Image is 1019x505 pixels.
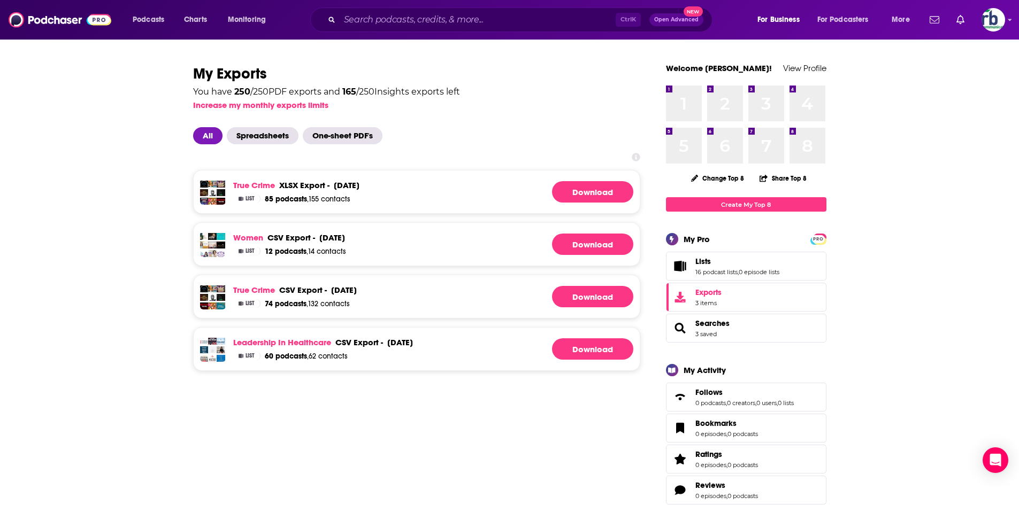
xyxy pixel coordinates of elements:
[303,127,387,144] button: One-sheet PDF's
[125,11,178,28] button: open menu
[208,355,217,363] img: The Leadership Pulse
[695,461,726,469] a: 0 episodes
[925,11,944,29] a: Show notifications dropdown
[695,480,758,490] a: Reviews
[342,87,356,97] span: 165
[246,248,255,254] span: List
[817,12,869,27] span: For Podcasters
[666,445,826,473] span: Ratings
[217,250,225,259] img: The Leadership Sisterhood
[670,290,691,305] span: Exports
[670,452,691,467] a: Ratings
[670,390,691,405] a: Follows
[685,172,751,185] button: Change Top 8
[217,302,225,311] img: Moms and Mysteries: A True Crime Podcast
[670,321,691,336] a: Searches
[319,232,345,243] div: [DATE]
[200,198,209,206] img: Spectacle: True Crime
[695,449,758,459] a: Ratings
[246,353,255,359] span: List
[217,355,225,363] img: Healthcare Transformation Stories
[552,234,633,255] a: Generating File
[193,100,328,110] button: Increase my monthly exports limits
[695,268,738,276] a: 16 podcast lists
[695,257,711,266] span: Lists
[177,11,213,28] a: Charts
[265,195,307,204] span: 85 podcasts
[234,87,250,97] span: 250
[695,492,726,500] a: 0 episodes
[208,242,217,250] img: The Feminist Exec
[726,492,727,500] span: ,
[756,399,777,407] a: 0 users
[783,63,826,73] a: View Profile
[727,430,758,438] a: 0 podcasts
[777,399,778,407] span: ,
[208,189,217,198] img: The Right To Remain Silent: A True Crime Podcast
[193,88,460,96] div: You have / 250 PDF exports and / 250 Insights exports left
[666,252,826,281] span: Lists
[952,11,969,29] a: Show notifications dropdown
[217,285,225,294] img: Cyber Crime Junkies
[133,12,164,27] span: Podcasts
[233,232,263,243] a: women
[695,418,737,428] span: Bookmarks
[649,13,703,26] button: Open AdvancedNew
[208,302,217,311] img: Best True Crime Documentaries
[726,430,727,438] span: ,
[666,414,826,442] span: Bookmarks
[200,294,209,302] img: True Crime Connections ~ Advocacy Podcast
[616,13,641,27] span: Ctrl K
[695,430,726,438] a: 0 episodes
[208,338,217,346] img: Analyzing Healthcare
[220,11,280,28] button: open menu
[727,492,758,500] a: 0 podcasts
[695,330,717,338] a: 3 saved
[552,181,633,203] a: Download
[217,294,225,302] img: You Run Podcast True Crime
[778,399,794,407] a: 0 lists
[208,285,217,294] img: Full Police Interrogations, 911 Calls, and True Crime Investigations - True Crime Podcast 2025
[200,302,209,311] img: REDRUM true crime
[666,197,826,212] a: Create My Top 8
[217,242,225,250] img: Affin Invikta Malaysia’s Top 30 Women of Excellence’s Podcast
[200,355,209,363] img: The Inspired Healthcare Leader | Healthcare Leadership, Work-Life Balance, Managing Change
[695,480,725,490] span: Reviews
[193,64,640,83] h1: My Exports
[670,421,691,436] a: Bookmarks
[695,318,730,328] a: Searches
[695,387,723,397] span: Follows
[695,387,794,397] a: Follows
[320,7,723,32] div: Search podcasts, credits, & more...
[233,180,275,190] a: true crime
[217,189,225,198] img: You Run Podcast True Crime
[983,447,1008,473] div: Open Intercom Messenger
[265,195,350,204] a: 85 podcasts,155 contacts
[750,11,813,28] button: open menu
[246,301,255,306] span: List
[654,17,699,22] span: Open Advanced
[200,338,209,346] img: The Healthcare Leadership Academy Podcast
[666,314,826,343] span: Searches
[265,352,348,361] a: 60 podcasts,62 contacts
[267,232,315,243] div: export -
[666,476,826,504] span: Reviews
[208,181,217,189] img: Full Police Interrogations, 911 Calls, and True Crime Investigations - True Crime Podcast 2025
[738,268,739,276] span: ,
[670,259,691,274] a: Lists
[739,268,779,276] a: 0 episode lists
[193,127,227,144] button: All
[727,399,755,407] a: 0 creators
[982,8,1005,32] button: Show profile menu
[265,299,350,308] a: 74 podcasts,132 contacts
[208,198,217,206] img: Best True Crime Documentaries
[227,127,303,144] button: Spreadsheets
[217,233,225,242] img: The Emergence of Her: Compelling Leadership Conversations for Phenomenal Women
[265,299,307,308] span: 74 podcasts
[233,337,331,347] a: Leadership in Healthcare
[233,285,275,295] a: true crime
[331,285,357,295] div: [DATE]
[695,288,722,297] span: Exports
[228,12,266,27] span: Monitoring
[759,168,807,189] button: Share Top 8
